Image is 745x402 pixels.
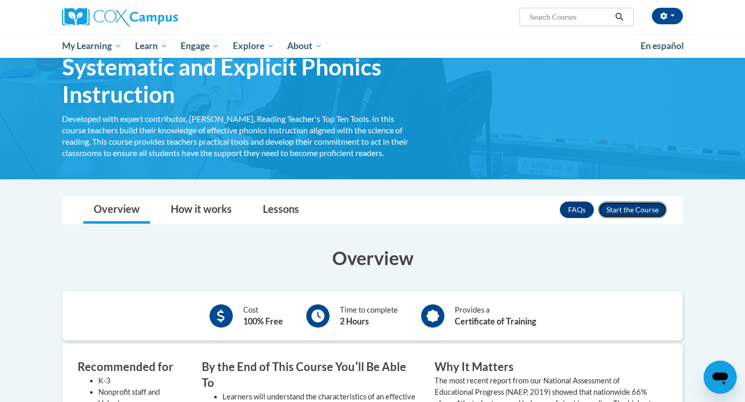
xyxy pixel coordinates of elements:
span: Learn [135,40,168,52]
a: Cox Campus [62,8,259,26]
div: Provides a [455,304,536,328]
a: Explore [226,34,281,58]
b: 100% Free [243,316,283,326]
a: Learn [128,34,174,58]
a: Lessons [252,196,309,224]
b: Certificate of Training [455,316,536,326]
h3: Why It Matters [435,359,652,375]
input: Search Courses [529,11,612,23]
a: En español [634,35,691,57]
span: En español [640,40,684,51]
h3: Overview [62,245,683,271]
a: Overview [83,196,150,224]
span: Explore [233,40,274,52]
span: Systematic and Explicit Phonics Instruction [62,53,419,108]
button: Enroll [598,202,667,218]
span: Engage [181,40,219,52]
a: FAQs [560,202,594,218]
div: Time to complete [340,304,398,328]
div: Main menu [47,34,698,58]
span: My Learning [62,40,122,52]
div: Cost [243,304,283,328]
a: Engage [174,34,226,58]
li: K-3 [98,375,186,386]
a: How it works [160,196,242,224]
b: 2 Hours [340,316,369,326]
div: Developed with expert contributor, [PERSON_NAME], Reading Teacher's Top Ten Tools. In this course... [62,113,419,159]
button: Account Settings [652,8,683,24]
a: About [281,34,330,58]
span: About [287,40,322,52]
a: My Learning [55,34,128,58]
button: Search [612,11,627,23]
h3: Recommended for [78,359,186,375]
iframe: Button to launch messaging window [704,361,737,394]
h3: By the End of This Course Youʹll Be Able To [202,359,419,391]
img: Cox Campus [62,8,178,26]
